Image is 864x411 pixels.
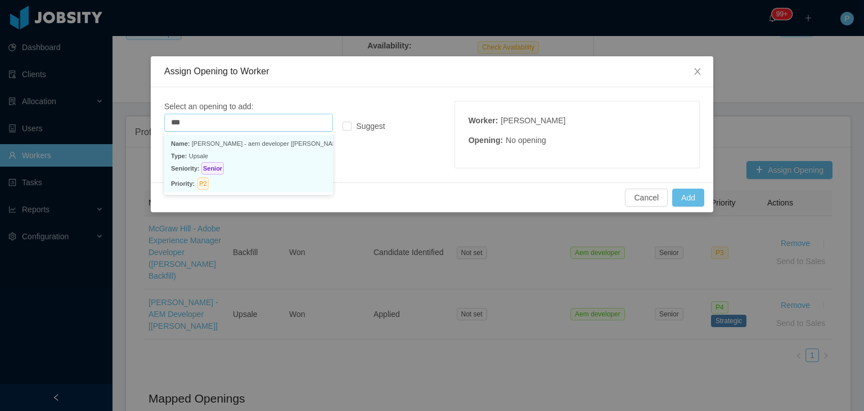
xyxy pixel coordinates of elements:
span: Type: [171,153,187,159]
strong: Opening : [469,136,503,145]
span: No opening [506,136,546,145]
span: Name: [171,140,190,147]
p: Upsale [171,150,326,162]
span: Suggest [352,122,389,131]
span: Priority: [171,177,195,190]
span: Select an opening to add: [164,102,254,111]
span: Seniority: [171,165,200,172]
span: Senior [201,162,224,175]
span: [PERSON_NAME] [501,116,565,125]
strong: Worker : [469,116,498,125]
p: [PERSON_NAME] - aem developer [[PERSON_NAME]] [171,137,326,150]
div: Assign Opening to Worker [164,65,700,78]
span: P2 [197,177,208,190]
button: Close [682,56,713,88]
i: icon: close [693,67,702,76]
button: Add [672,189,704,207]
button: Cancel [625,189,668,207]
